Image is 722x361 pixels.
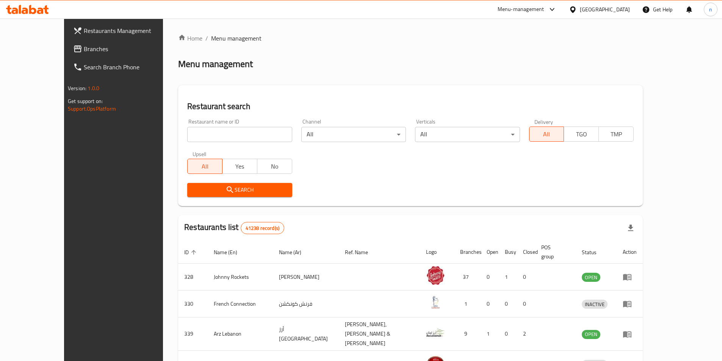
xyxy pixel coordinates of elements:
span: Search [193,185,286,195]
div: [GEOGRAPHIC_DATA] [580,5,630,14]
h2: Restaurant search [187,101,634,112]
input: Search for restaurant name or ID.. [187,127,292,142]
span: All [532,129,561,140]
span: n [709,5,712,14]
th: Busy [499,241,517,264]
a: Branches [67,40,185,58]
th: Branches [454,241,481,264]
span: Branches [84,44,179,53]
span: Version: [68,83,86,93]
div: Menu-management [498,5,544,14]
div: Menu [623,330,637,339]
td: 328 [178,264,208,291]
span: OPEN [582,330,600,339]
button: TMP [598,127,634,142]
th: Closed [517,241,535,264]
label: Upsell [193,151,207,156]
td: [PERSON_NAME],[PERSON_NAME] & [PERSON_NAME] [339,317,420,351]
button: All [529,127,564,142]
td: فرنش كونكشن [273,291,339,317]
a: Support.OpsPlatform [68,104,116,114]
div: All [415,127,520,142]
span: Name (Ar) [279,248,311,257]
td: 1 [481,317,499,351]
td: 0 [517,291,535,317]
td: 1 [499,264,517,291]
span: TMP [602,129,631,140]
span: Restaurants Management [84,26,179,35]
span: OPEN [582,273,600,282]
span: ID [184,248,199,257]
td: Arz Lebanon [208,317,273,351]
th: Logo [420,241,454,264]
th: Open [481,241,499,264]
h2: Restaurants list [184,222,284,234]
td: 2 [517,317,535,351]
span: POS group [541,243,567,261]
span: TGO [567,129,596,140]
span: Name (En) [214,248,247,257]
span: Get support on: [68,96,103,106]
td: 9 [454,317,481,351]
span: Ref. Name [345,248,378,257]
span: 41238 record(s) [241,225,284,232]
td: 0 [517,264,535,291]
div: Menu [623,272,637,281]
td: 0 [499,291,517,317]
span: No [260,161,289,172]
td: 0 [481,264,499,291]
td: أرز [GEOGRAPHIC_DATA] [273,317,339,351]
td: French Connection [208,291,273,317]
button: Yes [222,159,257,174]
span: Search Branch Phone [84,63,179,72]
td: 330 [178,291,208,317]
td: 1 [454,291,481,317]
li: / [205,34,208,43]
label: Delivery [534,119,553,124]
button: TGO [564,127,599,142]
th: Action [617,241,643,264]
button: Search [187,183,292,197]
td: 0 [481,291,499,317]
span: Status [582,248,606,257]
span: Menu management [211,34,262,43]
img: Johnny Rockets [426,266,445,285]
td: 0 [499,317,517,351]
a: Restaurants Management [67,22,185,40]
span: All [191,161,219,172]
td: 37 [454,264,481,291]
td: 339 [178,317,208,351]
span: INACTIVE [582,300,608,309]
span: 1.0.0 [88,83,99,93]
td: Johnny Rockets [208,264,273,291]
a: Search Branch Phone [67,58,185,76]
button: All [187,159,222,174]
nav: breadcrumb [178,34,643,43]
a: Home [178,34,202,43]
td: [PERSON_NAME] [273,264,339,291]
div: Total records count [241,222,284,234]
h2: Menu management [178,58,253,70]
div: Export file [622,219,640,237]
button: No [257,159,292,174]
span: Yes [226,161,254,172]
div: All [301,127,406,142]
div: Menu [623,299,637,308]
img: French Connection [426,293,445,312]
img: Arz Lebanon [426,323,445,342]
